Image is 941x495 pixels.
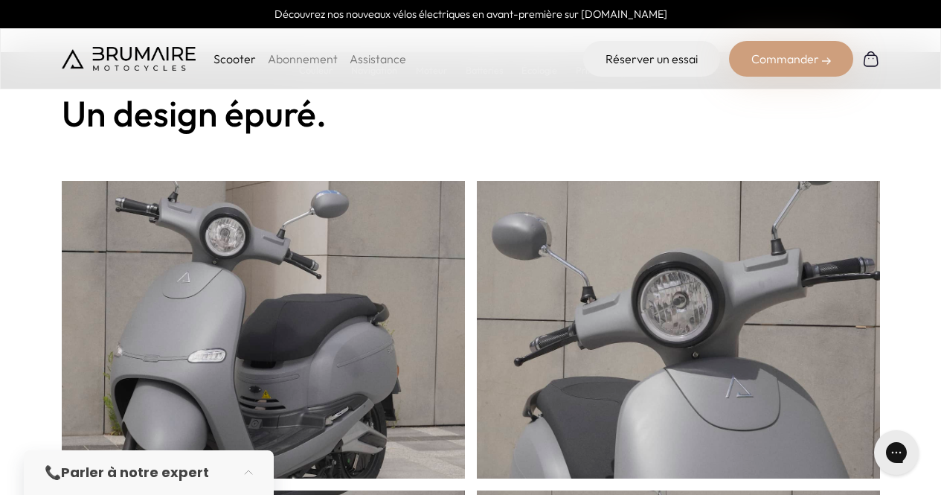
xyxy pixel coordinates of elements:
[822,57,831,66] img: right-arrow-2.png
[867,425,926,480] iframe: Gorgias live chat messenger
[350,51,406,66] a: Assistance
[729,41,853,77] div: Commander
[62,94,880,133] h2: Un design épuré.
[268,51,338,66] a: Abonnement
[62,47,196,71] img: Brumaire Motocycles
[213,50,256,68] p: Scooter
[862,50,880,68] img: Panier
[583,41,720,77] a: Réserver un essai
